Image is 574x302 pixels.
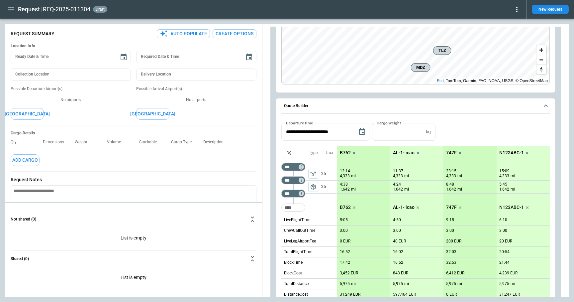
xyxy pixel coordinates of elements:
p: TotalFlightTime [284,249,312,255]
p: 4:24 [393,182,401,187]
button: Add Cargo [11,154,40,166]
p: 200 EUR [446,239,461,244]
p: List is empty [11,267,256,290]
p: kg [426,129,431,135]
p: Request Summary [11,31,54,37]
p: 0 EUR [340,239,350,244]
span: Type of sector [308,182,318,192]
h6: Cargo Details [11,131,256,136]
p: mi [351,281,356,287]
div: Too short [281,190,305,198]
button: Choose date, selected date is Sep 5, 2025 [355,125,369,138]
div: Too short [281,163,305,171]
p: 25 [321,181,337,193]
p: 4,333 [499,173,509,179]
p: mi [457,281,462,287]
p: DistanceCost [284,292,308,297]
button: [GEOGRAPHIC_DATA] [11,108,44,120]
span: draft [94,7,106,12]
span: MDZ [414,64,427,71]
p: N123ABC-1 [499,150,524,156]
p: Possible Departure Airport(s) [11,86,131,92]
p: 12:14 [340,169,350,174]
p: 3:00 [393,228,401,233]
h6: Location Info [11,44,256,49]
p: 3:00 [446,228,454,233]
p: Stackable [139,140,162,145]
p: 747F [446,205,457,210]
p: 843 EUR [393,271,408,276]
span: Aircraft selection [284,148,294,158]
p: 4:50 [393,218,401,223]
p: 16:02 [393,249,403,254]
p: 3,452 EUR [340,271,358,276]
p: 4,239 EUR [499,271,518,276]
div: Too short [281,176,305,184]
button: Shared (0) [11,251,256,267]
p: 5,975 [393,281,403,286]
button: Auto Populate [157,29,210,38]
span: TLZ [436,47,448,54]
div: Not shared (0) [11,267,256,290]
p: mi [511,187,515,192]
p: 1,642 [499,187,509,192]
p: mi [404,187,409,192]
p: Type [309,150,318,156]
p: 5:45 [499,182,507,187]
p: 4,333 [340,173,350,179]
div: Too short [281,204,305,212]
button: Quote Builder [281,98,550,114]
p: 16:52 [393,260,403,265]
label: Departure time [286,120,313,126]
p: 21:44 [499,260,510,265]
p: BlockTime [284,260,303,265]
p: 0 EUR [446,292,457,297]
p: 6:10 [499,218,507,223]
p: 23:15 [446,169,456,174]
p: 747F [446,150,457,156]
p: Request Notes [11,177,256,183]
p: 4,333 [393,173,403,179]
p: 40 EUR [393,239,406,244]
a: Esri [437,78,444,83]
span: package_2 [310,184,317,190]
p: 32:03 [446,249,456,254]
button: left aligned [308,169,318,179]
p: 20 EUR [499,239,512,244]
button: Choose date [242,51,256,64]
p: LiveLegAirportFee [284,238,316,244]
button: Not shared (0) [11,211,256,227]
p: 1,642 [340,187,350,192]
h6: Quote Builder [284,104,308,108]
h6: Shared (0) [11,257,29,261]
p: Weight [75,140,93,145]
h6: Not shared (0) [11,217,36,222]
p: 31,247 EUR [499,292,520,297]
p: 4,333 [446,173,456,179]
p: BlockCost [284,270,302,276]
p: Taxi [326,150,333,156]
p: 5,975 [340,281,350,286]
p: mi [511,173,515,179]
label: Cargo Weight [377,120,401,126]
button: left aligned [308,182,318,192]
p: No airports [136,97,256,103]
p: AL-1- icao [393,205,415,210]
button: Choose date [117,51,130,64]
button: Create Options [213,29,256,38]
p: CrewCallOutTime [284,228,315,233]
p: 1,642 [393,187,403,192]
button: Reset bearing to north [536,65,546,74]
p: 20:54 [499,249,510,254]
p: 6,412 EUR [446,271,464,276]
div: , TomTom, Garmin, FAO, NOAA, USGS, © OpenStreetMap [437,77,548,84]
button: [GEOGRAPHIC_DATA] [136,108,169,120]
p: List is empty [11,227,256,250]
p: 31,249 EUR [340,292,360,297]
button: New Request [532,5,569,14]
p: mi [404,281,409,287]
p: N123ABC-1 [499,205,524,210]
p: 5:05 [340,218,348,223]
button: Zoom out [536,55,546,65]
p: mi [351,173,356,179]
